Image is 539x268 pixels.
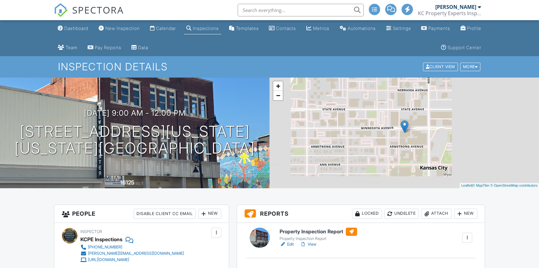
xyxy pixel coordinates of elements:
[80,229,102,234] span: Inspector
[454,209,477,219] div: New
[435,4,476,10] div: [PERSON_NAME]
[428,26,450,31] div: Payments
[276,26,296,31] div: Contacts
[148,23,178,34] a: Calendar
[236,26,259,31] div: Templates
[88,245,122,250] div: [PHONE_NUMBER]
[422,64,460,69] a: Client View
[280,228,357,236] h6: Property Inspection Report
[88,257,129,262] div: [URL][DOMAIN_NAME]
[120,179,135,186] div: 16125
[438,42,484,54] a: Support Center
[304,23,332,34] a: Metrics
[472,184,490,187] a: © MapTiler
[129,42,151,54] a: Data
[80,257,184,263] a: [URL][DOMAIN_NAME]
[138,45,148,50] div: Data
[421,209,452,219] div: Attach
[423,63,458,71] div: Client View
[448,45,481,50] div: Support Center
[337,23,378,34] a: Automations (Advanced)
[418,10,481,16] div: KC Property Experts Inspections
[95,45,121,50] div: Pay Reports
[384,23,414,34] a: Settings
[460,183,539,188] div: |
[393,26,411,31] div: Settings
[80,235,122,244] div: KCPE Inspections
[266,23,298,34] a: Contacts
[300,241,316,248] a: View
[96,23,142,34] a: New Inspection
[55,23,91,34] a: Dashboard
[490,184,537,187] a: © OpenStreetMap contributors
[156,26,176,31] div: Calendar
[80,244,184,250] a: [PHONE_NUMBER]
[193,26,219,31] div: Inspections
[467,26,481,31] div: Profile
[280,228,357,242] a: Property Inspection Report Property Inspection Report
[385,209,419,219] div: Undelete
[237,205,485,223] h3: Reports
[184,23,221,34] a: Inspections
[54,3,68,17] img: The Best Home Inspection Software - Spectora
[273,81,283,91] a: Zoom in
[134,209,196,219] div: Disable Client CC Email
[66,45,78,50] div: Team
[80,250,184,257] a: [PERSON_NAME][EMAIL_ADDRESS][DOMAIN_NAME]
[136,181,144,185] span: sq. ft.
[105,26,140,31] div: New Inspection
[64,26,88,31] div: Dashboard
[227,23,261,34] a: Templates
[273,91,283,100] a: Zoom out
[14,123,255,157] h1: [STREET_ADDRESS][US_STATE] [US_STATE][GEOGRAPHIC_DATA]
[55,42,80,54] a: Team
[198,209,221,219] div: New
[58,61,481,72] h1: Inspection Details
[88,251,184,256] div: [PERSON_NAME][EMAIL_ADDRESS][DOMAIN_NAME]
[313,26,329,31] div: Metrics
[280,236,357,241] div: Property Inspection Report
[419,23,453,34] a: Payments
[54,9,124,22] a: SPECTORA
[72,3,124,16] span: SPECTORA
[54,205,229,223] h3: People
[461,184,472,187] a: Leaflet
[85,42,124,54] a: Pay Reports
[458,23,484,34] a: Company Profile
[280,241,294,248] a: Edit
[84,109,186,117] h3: [DATE] 9:00 am - 12:00 pm
[348,26,376,31] div: Automations
[460,63,481,71] div: More
[352,209,382,219] div: Locked
[238,4,364,16] input: Search everything...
